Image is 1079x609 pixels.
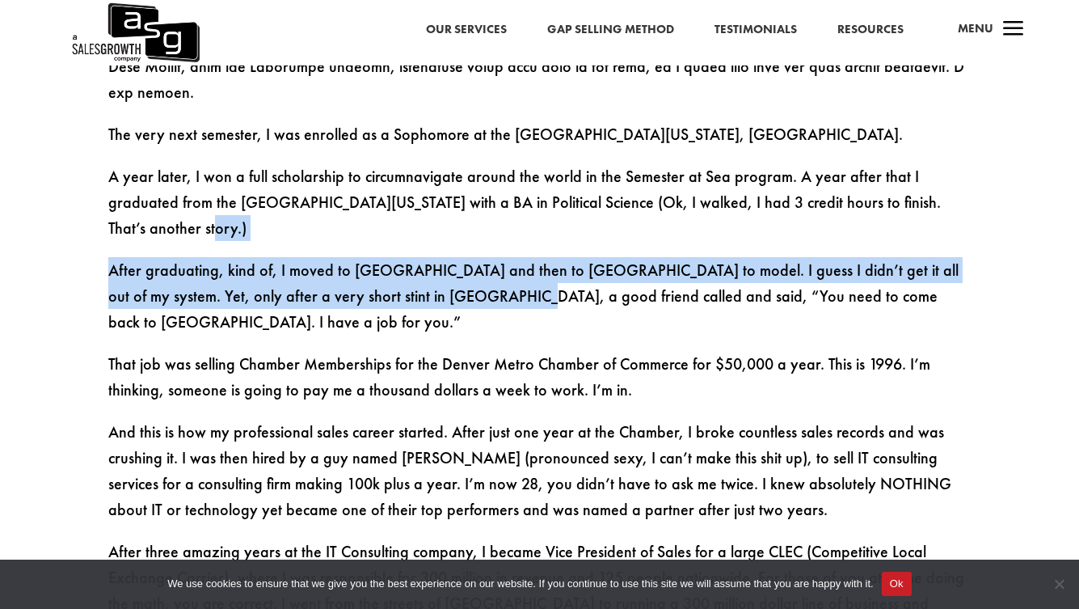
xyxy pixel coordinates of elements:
button: Ok [882,572,912,596]
span: Menu [958,20,993,36]
p: That job was selling Chamber Memberships for the Denver Metro Chamber of Commerce for $50,000 a y... [108,351,972,419]
span: We use cookies to ensure that we give you the best experience on our website. If you continue to ... [167,576,873,592]
a: Testimonials [714,19,797,40]
p: A year later, I won a full scholarship to circumnavigate around the world in the Semester at Sea ... [108,163,972,257]
a: Resources [837,19,904,40]
p: And this is how my professional sales career started. After just one year at the Chamber, I broke... [108,419,972,539]
span: a [997,14,1030,46]
p: The very next semester, I was enrolled as a Sophomore at the [GEOGRAPHIC_DATA][US_STATE], [GEOGRA... [108,121,972,163]
a: Our Services [426,19,507,40]
p: After graduating, kind of, I moved to [GEOGRAPHIC_DATA] and then to [GEOGRAPHIC_DATA] to model. I... [108,257,972,351]
a: Gap Selling Method [547,19,674,40]
span: No [1051,576,1067,592]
